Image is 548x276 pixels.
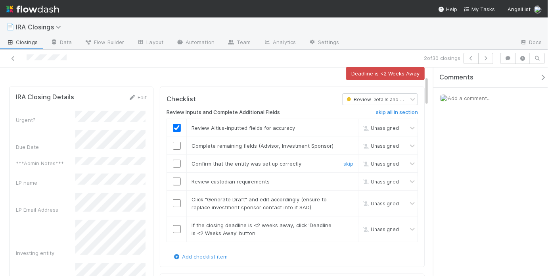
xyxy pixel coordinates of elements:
[167,95,196,103] h5: Checklist
[302,37,345,49] a: Settings
[167,109,280,116] h6: Review Inputs and Complete Additional Fields
[192,160,301,167] span: Confirm that the entity was set up correctly
[424,54,460,62] span: 2 of 30 closings
[192,196,327,210] span: Click "Generate Draft" and edit accordingly (ensure to replace investment sponsor contact info if...
[464,5,495,13] a: My Tasks
[361,143,399,149] span: Unassigned
[6,2,59,16] img: logo-inverted-e16ddd16eac7371096b0.svg
[6,38,38,46] span: Closings
[438,5,457,13] div: Help
[16,179,75,187] div: LP name
[508,6,531,12] span: AngelList
[221,37,257,49] a: Team
[170,37,221,49] a: Automation
[84,38,124,46] span: Flow Builder
[361,226,399,232] span: Unassigned
[361,178,399,184] span: Unassigned
[16,249,75,257] div: Investing entity
[376,109,418,119] a: skip all in section
[439,73,473,81] span: Comments
[346,67,425,80] button: Deadline is <2 Weeks Away
[192,125,295,131] span: Review Altius-inputted fields for accuracy
[16,143,75,151] div: Due Date
[361,125,399,131] span: Unassigned
[345,97,433,102] span: Review Details and Requirements
[128,94,147,100] a: Edit
[343,160,353,167] a: skip
[6,23,14,30] span: 📄
[192,178,270,185] span: Review custodian requirements
[16,116,75,124] div: Urgent?
[16,206,75,214] div: LP Email Address
[16,23,65,31] span: IRA Closings
[514,37,548,49] a: Docs
[172,253,228,260] a: Add checklist item
[130,37,170,49] a: Layout
[440,94,448,102] img: avatar_768cd48b-9260-4103-b3ef-328172ae0546.png
[192,143,333,149] span: Complete remaining fields (Advisor, Investment Sponsor)
[16,93,74,101] h5: IRA Closing Details
[78,37,130,49] a: Flow Builder
[534,6,542,14] img: avatar_768cd48b-9260-4103-b3ef-328172ae0546.png
[257,37,302,49] a: Analytics
[44,37,78,49] a: Data
[464,6,495,12] span: My Tasks
[376,109,418,116] h6: skip all in section
[192,222,331,236] span: If the closing deadline is <2 weeks away, click 'Deadline is <2 Weeks Away' button
[448,95,491,101] span: Add a comment...
[361,160,399,166] span: Unassigned
[361,200,399,206] span: Unassigned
